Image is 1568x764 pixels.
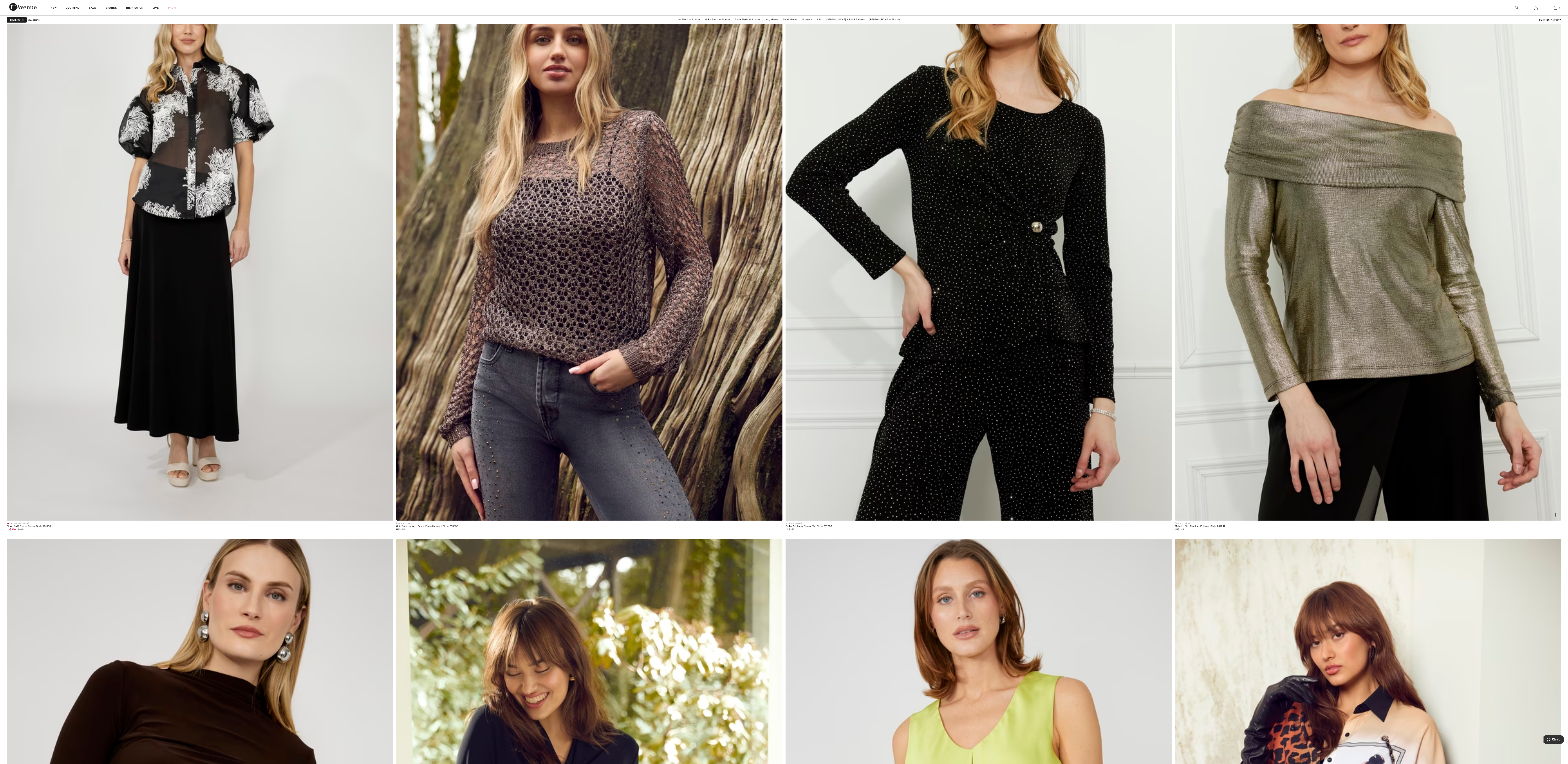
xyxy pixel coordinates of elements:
[1554,5,1557,10] img: My Bag
[786,522,832,525] div: [PERSON_NAME]
[168,6,176,10] a: Prom
[1531,5,1541,10] a: Sign In
[153,6,159,10] a: Live
[1539,19,1549,21] strong: Sort By
[7,522,51,525] div: [PERSON_NAME]
[1515,5,1518,10] img: search the website
[7,525,51,528] div: Floral Puff Sleeve Blouse Style 251530
[1175,525,1226,528] div: Metallic Off-Shoulder Pullover Style 259242
[28,18,40,22] span: 223 items
[7,522,12,525] span: Sale
[824,17,867,22] a: [PERSON_NAME] Shirts & Blouses
[396,525,458,528] div: Chic Pullover with Jewel Embellishment Style 253838
[10,18,20,22] strong: Filters
[1544,735,1564,745] iframe: Opens a widget where you can chat to one of our agents
[7,528,16,531] span: US$ 130
[786,528,794,531] span: US$ 155
[781,17,799,22] a: Short sleeve
[105,6,117,10] a: Brands
[815,17,824,22] a: Solid
[51,6,56,10] a: New
[867,17,902,22] a: [PERSON_NAME] & Blouses
[1175,528,1184,531] span: US$ 145
[1559,6,1560,9] span: 1
[733,17,762,22] a: Black Shirts & Blouses
[1539,18,1561,22] div: : Newest
[763,17,780,22] a: Long sleeve
[1534,5,1538,10] img: My Info
[396,528,405,531] span: US$ 156
[786,525,832,528] div: Polka Dot Long-Sleeve Top Style 259258
[66,6,80,10] a: Clothing
[9,3,37,11] img: 1ère Avenue
[1554,513,1557,517] img: plus_v2.svg
[1175,522,1226,525] div: [PERSON_NAME]
[396,522,458,525] div: [PERSON_NAME]
[800,17,814,22] a: ¾ sleeve
[1546,5,1565,10] a: 1
[126,6,143,10] span: Inspiration
[21,18,24,22] span: 1
[676,17,702,22] a: All Shirts & Blouses
[18,528,23,531] span: $185
[89,6,96,10] a: Sale
[703,17,733,22] a: White Shirts & Blouses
